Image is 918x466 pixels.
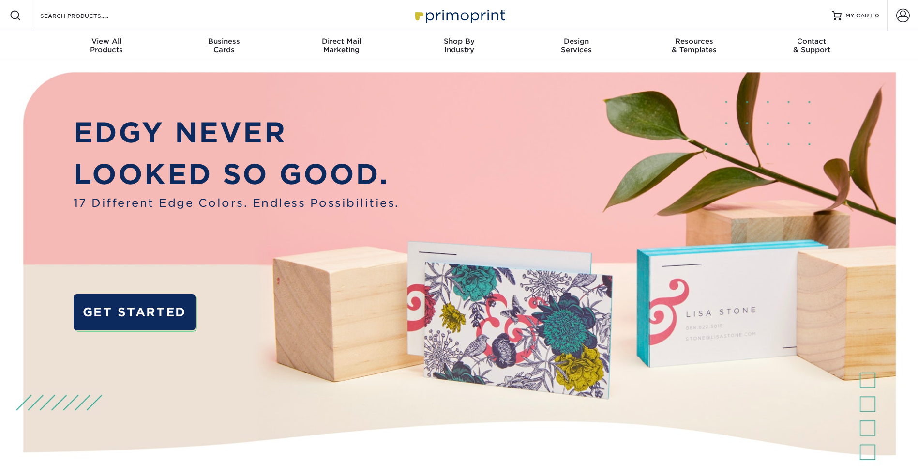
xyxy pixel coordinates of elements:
[74,154,399,195] p: LOOKED SO GOOD.
[753,37,871,54] div: & Support
[48,37,166,54] div: Products
[635,37,753,46] span: Resources
[635,31,753,62] a: Resources& Templates
[635,37,753,54] div: & Templates
[74,195,399,211] span: 17 Different Edge Colors. Endless Possibilities.
[753,31,871,62] a: Contact& Support
[875,12,879,19] span: 0
[283,37,400,46] span: Direct Mail
[400,37,518,46] span: Shop By
[518,31,635,62] a: DesignServices
[400,31,518,62] a: Shop ByIndustry
[283,31,400,62] a: Direct MailMarketing
[518,37,635,54] div: Services
[165,37,283,46] span: Business
[48,31,166,62] a: View AllProducts
[845,12,873,20] span: MY CART
[165,31,283,62] a: BusinessCards
[518,37,635,46] span: Design
[74,294,196,330] a: GET STARTED
[48,37,166,46] span: View All
[283,37,400,54] div: Marketing
[753,37,871,46] span: Contact
[74,112,399,153] p: EDGY NEVER
[411,5,508,26] img: Primoprint
[400,37,518,54] div: Industry
[165,37,283,54] div: Cards
[39,10,134,21] input: SEARCH PRODUCTS.....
